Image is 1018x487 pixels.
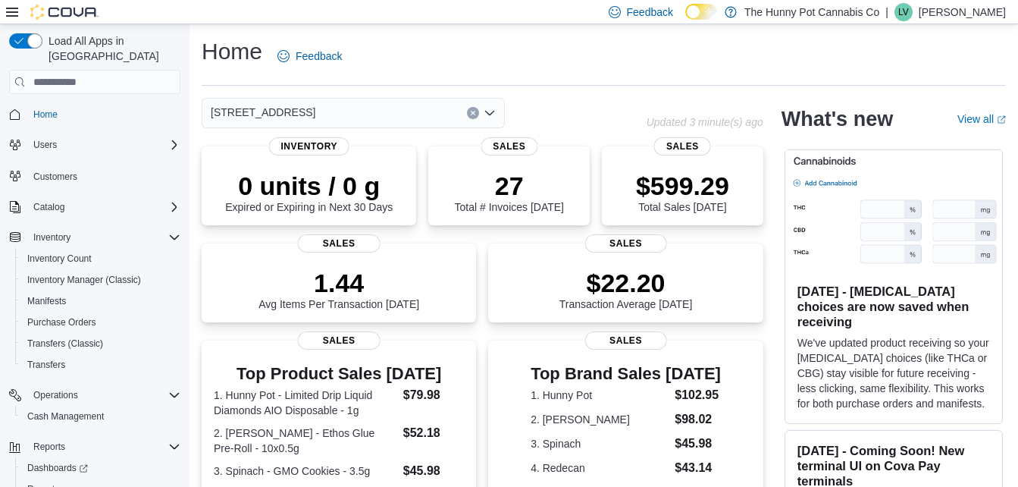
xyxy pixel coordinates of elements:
[898,3,909,21] span: LV
[403,386,465,404] dd: $79.98
[636,171,729,213] div: Total Sales [DATE]
[15,269,186,291] button: Inventory Manager (Classic)
[27,410,104,423] span: Cash Management
[3,165,186,187] button: Customers
[21,335,109,353] a: Transfers (Classic)
[27,198,180,216] span: Catalog
[211,103,315,121] span: [STREET_ADDRESS]
[33,441,65,453] span: Reports
[885,3,888,21] p: |
[27,136,63,154] button: Users
[27,105,64,124] a: Home
[214,463,397,479] dt: 3. Spinach - GMO Cookies - 3.5g
[744,3,879,21] p: The Hunny Pot Cannabis Co
[33,139,57,151] span: Users
[403,424,465,442] dd: $52.18
[27,168,83,186] a: Customers
[647,116,763,128] p: Updated 3 minute(s) ago
[21,250,180,268] span: Inventory Count
[27,316,96,328] span: Purchase Orders
[214,388,397,418] dt: 1. Hunny Pot - Limited Drip Liquid Diamonds AIO Disposable - 1g
[531,436,669,451] dt: 3. Spinach
[27,198,70,216] button: Catalog
[27,438,71,456] button: Reports
[782,107,893,131] h2: What's new
[3,134,186,156] button: Users
[21,335,180,353] span: Transfers (Classic)
[268,137,349,156] span: Inventory
[42,33,180,64] span: Load All Apps in [GEOGRAPHIC_DATA]
[27,105,180,124] span: Home
[258,268,419,310] div: Avg Items Per Transaction [DATE]
[531,412,669,427] dt: 2. [PERSON_NAME]
[202,36,262,67] h1: Home
[584,331,667,350] span: Sales
[997,115,1006,124] svg: External link
[531,365,721,383] h3: Top Brand Sales [DATE]
[15,248,186,269] button: Inventory Count
[296,49,342,64] span: Feedback
[21,459,180,477] span: Dashboards
[27,274,141,286] span: Inventory Manager (Classic)
[3,227,186,248] button: Inventory
[21,356,180,374] span: Transfers
[531,460,669,476] dt: 4. Redecan
[481,137,537,156] span: Sales
[21,271,147,289] a: Inventory Manager (Classic)
[33,108,58,121] span: Home
[403,462,465,480] dd: $45.98
[33,201,64,213] span: Catalog
[797,284,990,329] h3: [DATE] - [MEDICAL_DATA] choices are now saved when receiving
[559,268,693,310] div: Transaction Average [DATE]
[675,386,721,404] dd: $102.95
[298,331,381,350] span: Sales
[894,3,913,21] div: Laura Vale
[15,291,186,312] button: Manifests
[15,406,186,427] button: Cash Management
[21,459,94,477] a: Dashboards
[15,312,186,333] button: Purchase Orders
[685,4,717,20] input: Dark Mode
[27,228,77,247] button: Inventory
[21,250,98,268] a: Inventory Count
[3,436,186,457] button: Reports
[797,335,990,411] p: We've updated product receiving so your [MEDICAL_DATA] choices (like THCa or CBG) stay visible fo...
[467,107,479,119] button: Clear input
[21,356,71,374] a: Transfers
[21,292,180,310] span: Manifests
[258,268,419,298] p: 1.44
[21,313,102,331] a: Purchase Orders
[15,333,186,354] button: Transfers (Classic)
[27,295,66,307] span: Manifests
[214,426,397,456] dt: 2. [PERSON_NAME] - Ethos Glue Pre-Roll - 10x0.5g
[559,268,693,298] p: $22.20
[21,292,72,310] a: Manifests
[21,271,180,289] span: Inventory Manager (Classic)
[27,166,180,185] span: Customers
[33,231,70,243] span: Inventory
[957,113,1006,125] a: View allExternal link
[271,41,348,71] a: Feedback
[675,410,721,429] dd: $98.02
[654,137,711,156] span: Sales
[30,5,99,20] img: Cova
[27,228,180,247] span: Inventory
[455,171,564,201] p: 27
[21,313,180,331] span: Purchase Orders
[919,3,1006,21] p: [PERSON_NAME]
[484,107,496,119] button: Open list of options
[15,457,186,479] a: Dashboards
[3,103,186,125] button: Home
[225,171,393,213] div: Expired or Expiring in Next 30 Days
[15,354,186,375] button: Transfers
[225,171,393,201] p: 0 units / 0 g
[675,435,721,453] dd: $45.98
[27,386,84,404] button: Operations
[675,459,721,477] dd: $43.14
[531,388,669,403] dt: 1. Hunny Pot
[21,407,180,426] span: Cash Management
[27,136,180,154] span: Users
[33,171,77,183] span: Customers
[27,253,92,265] span: Inventory Count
